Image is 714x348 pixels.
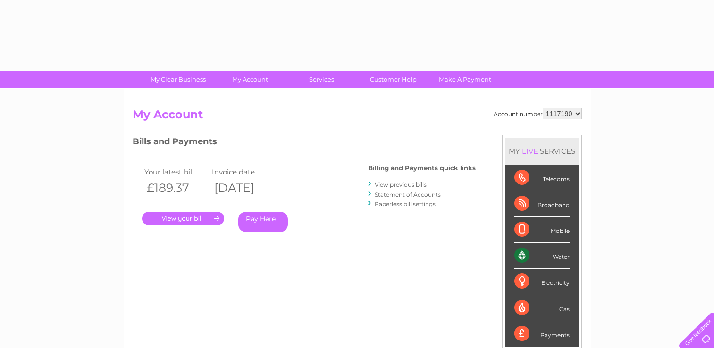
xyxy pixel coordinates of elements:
[426,71,504,88] a: Make A Payment
[133,135,476,151] h3: Bills and Payments
[210,166,277,178] td: Invoice date
[514,243,570,269] div: Water
[375,181,427,188] a: View previous bills
[505,138,579,165] div: MY SERVICES
[368,165,476,172] h4: Billing and Payments quick links
[238,212,288,232] a: Pay Here
[142,178,210,198] th: £189.37
[514,295,570,321] div: Gas
[139,71,217,88] a: My Clear Business
[133,108,582,126] h2: My Account
[520,147,540,156] div: LIVE
[514,165,570,191] div: Telecoms
[211,71,289,88] a: My Account
[514,269,570,295] div: Electricity
[142,212,224,225] a: .
[210,178,277,198] th: [DATE]
[354,71,432,88] a: Customer Help
[514,321,570,347] div: Payments
[375,191,441,198] a: Statement of Accounts
[494,108,582,119] div: Account number
[283,71,361,88] a: Services
[375,200,436,207] a: Paperless bill settings
[514,217,570,243] div: Mobile
[142,166,210,178] td: Your latest bill
[514,191,570,217] div: Broadband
